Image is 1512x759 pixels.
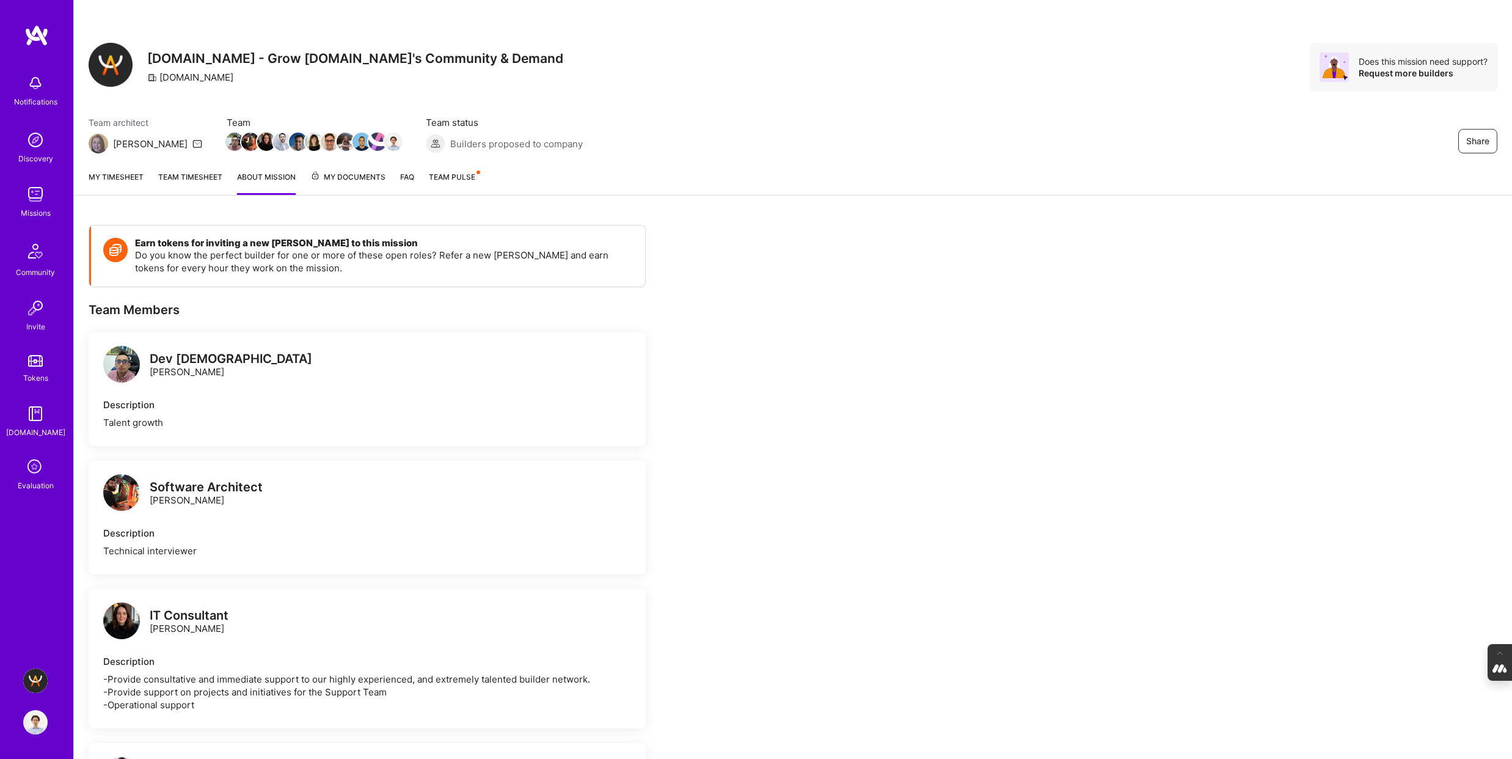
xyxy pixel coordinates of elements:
[147,73,157,82] i: icon CompanyGray
[26,320,45,333] div: Invite
[370,131,385,152] a: Team Member Avatar
[23,402,48,426] img: guide book
[384,133,403,151] img: Team Member Avatar
[1458,129,1497,153] button: Share
[23,669,48,693] img: A.Team - Grow A.Team's Community & Demand
[103,603,140,639] img: logo
[21,207,51,219] div: Missions
[227,131,243,152] a: Team Member Avatar
[150,609,228,622] div: IT Consultant
[1320,53,1349,82] img: Avatar
[322,131,338,152] a: Team Member Avatar
[23,372,48,384] div: Tokens
[103,603,140,642] a: logo
[103,655,631,668] div: Description
[352,133,371,151] img: Team Member Avatar
[103,474,140,511] img: logo
[21,237,50,266] img: Community
[89,302,646,318] div: Team Members
[306,131,322,152] a: Team Member Avatar
[16,266,55,279] div: Community
[89,170,144,195] a: My timesheet
[6,426,65,439] div: [DOMAIN_NAME]
[225,133,244,151] img: Team Member Avatar
[135,238,633,249] h4: Earn tokens for inviting a new [PERSON_NAME] to this mission
[103,474,140,514] a: logo
[243,131,258,152] a: Team Member Avatar
[310,170,385,184] span: My Documents
[89,116,202,129] span: Team architect
[23,128,48,152] img: discovery
[338,131,354,152] a: Team Member Avatar
[150,481,263,494] div: Software Architect
[321,133,339,151] img: Team Member Avatar
[103,346,140,383] img: logo
[89,43,133,87] img: Company Logo
[273,133,291,151] img: Team Member Avatar
[24,24,49,46] img: logo
[23,296,48,320] img: Invite
[429,172,475,182] span: Team Pulse
[289,133,307,151] img: Team Member Avatar
[227,116,401,129] span: Team
[192,139,202,148] i: icon Mail
[14,95,57,108] div: Notifications
[18,152,53,165] div: Discovery
[150,481,263,507] div: [PERSON_NAME]
[310,170,385,195] a: My Documents
[24,456,47,479] i: icon SelectionTeam
[1466,135,1489,147] span: Share
[147,51,563,66] h3: [DOMAIN_NAME] - Grow [DOMAIN_NAME]'s Community & Demand
[20,669,51,693] a: A.Team - Grow A.Team's Community & Demand
[113,137,188,150] div: [PERSON_NAME]
[103,238,128,262] img: Token icon
[18,479,54,492] div: Evaluation
[1359,67,1488,79] div: Request more builders
[385,131,401,152] a: Team Member Avatar
[450,137,583,150] span: Builders proposed to company
[135,249,633,274] p: Do you know the perfect builder for one or more of these open roles? Refer a new [PERSON_NAME] an...
[400,170,414,195] a: FAQ
[89,134,108,153] img: Team Architect
[258,131,274,152] a: Team Member Avatar
[257,133,276,151] img: Team Member Avatar
[337,133,355,151] img: Team Member Avatar
[241,133,260,151] img: Team Member Avatar
[274,131,290,152] a: Team Member Avatar
[23,71,48,95] img: bell
[426,116,583,129] span: Team status
[150,353,312,378] div: [PERSON_NAME]
[147,71,233,84] div: [DOMAIN_NAME]
[368,133,387,151] img: Team Member Avatar
[103,673,631,711] div: -Provide consultative and immediate support to our highly experienced, and extremely talented bui...
[103,527,631,540] div: Description
[103,544,631,557] div: Technical interviewer
[237,170,296,195] a: About Mission
[150,353,312,365] div: Dev [DEMOGRAPHIC_DATA]
[23,182,48,207] img: teamwork
[429,170,479,195] a: Team Pulse
[103,346,140,386] a: logo
[158,170,222,195] a: Team timesheet
[290,131,306,152] a: Team Member Avatar
[1359,56,1488,67] div: Does this mission need support?
[23,710,48,735] img: User Avatar
[150,609,228,635] div: [PERSON_NAME]
[20,710,51,735] a: User Avatar
[103,398,631,411] div: Description
[28,355,43,367] img: tokens
[305,133,323,151] img: Team Member Avatar
[426,134,445,153] img: Builders proposed to company
[103,416,631,429] div: Talent growth
[354,131,370,152] a: Team Member Avatar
